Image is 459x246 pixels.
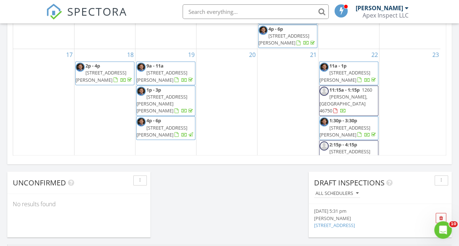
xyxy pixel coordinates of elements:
[320,87,329,96] img: default-user-f0147aede5fd5fa78ca7ade42f37bd4542148d508eef1c3d3ea960f66861d68b.jpg
[320,148,370,162] span: [STREET_ADDRESS][PERSON_NAME]
[320,124,370,138] span: [STREET_ADDRESS][PERSON_NAME]
[137,124,187,138] span: [STREET_ADDRESS][PERSON_NAME]
[319,140,378,164] a: 2:15p - 4:15p [STREET_ADDRESS][PERSON_NAME]
[309,49,318,61] a: Go to August 21, 2025
[320,87,372,114] a: 11:15a - 1:15p 1260 [PERSON_NAME], [GEOGRAPHIC_DATA] 46750
[370,49,379,61] a: Go to August 22, 2025
[434,221,452,239] iframe: Intercom live chat
[320,62,377,83] a: 11a - 1p [STREET_ADDRESS][PERSON_NAME]
[379,49,440,165] td: Go to August 23, 2025
[13,177,66,187] span: Unconfirmed
[137,87,194,114] a: 1p - 3p [STREET_ADDRESS][PERSON_NAME][PERSON_NAME]
[259,32,309,46] span: [STREET_ADDRESS][PERSON_NAME]
[320,141,370,162] a: 2:15p - 4:15p [STREET_ADDRESS][PERSON_NAME]
[329,141,357,148] span: 2:15p - 4:15p
[329,87,360,93] span: 11:15a - 1:15p
[314,177,385,187] span: Draft Inspections
[85,62,100,69] span: 2p - 4p
[320,117,329,126] img: headshot_1.png
[46,4,62,20] img: The Best Home Inspection Software - Spectora
[318,49,379,165] td: Go to August 22, 2025
[320,69,370,83] span: [STREET_ADDRESS][PERSON_NAME]
[65,49,74,61] a: Go to August 17, 2025
[136,116,195,140] a: 4p - 6p [STREET_ADDRESS][PERSON_NAME]
[76,62,133,83] a: 2p - 4p [STREET_ADDRESS][PERSON_NAME]
[319,85,378,116] a: 11:15a - 1:15p 1260 [PERSON_NAME], [GEOGRAPHIC_DATA] 46750
[196,49,257,165] td: Go to August 20, 2025
[259,26,316,46] a: 4p - 6p [STREET_ADDRESS][PERSON_NAME]
[13,49,74,165] td: Go to August 17, 2025
[314,188,360,198] button: All schedulers
[248,49,257,61] a: Go to August 20, 2025
[319,61,378,85] a: 11a - 1p [STREET_ADDRESS][PERSON_NAME]
[137,62,194,83] a: 9a - 11a [STREET_ADDRESS][PERSON_NAME]
[319,116,378,140] a: 1:30p - 3:30p [STREET_ADDRESS][PERSON_NAME]
[136,61,195,85] a: 9a - 11a [STREET_ADDRESS][PERSON_NAME]
[187,49,196,61] a: Go to August 19, 2025
[320,62,329,72] img: headshot_1.png
[320,141,329,150] img: default-user-f0147aede5fd5fa78ca7ade42f37bd4542148d508eef1c3d3ea960f66861d68b.jpg
[76,62,85,72] img: headshot_1.png
[136,85,195,116] a: 1p - 3p [STREET_ADDRESS][PERSON_NAME][PERSON_NAME]
[314,215,424,222] div: [PERSON_NAME]
[362,12,408,19] div: Apex Inspect LLC
[137,93,187,114] span: [STREET_ADDRESS][PERSON_NAME][PERSON_NAME]
[137,62,146,72] img: headshot_1.png
[314,207,424,228] a: [DATE] 5:31 pm [PERSON_NAME] [STREET_ADDRESS]
[146,117,161,124] span: 4p - 6p
[320,87,372,114] span: 1260 [PERSON_NAME], [GEOGRAPHIC_DATA] 46750
[257,49,318,165] td: Go to August 21, 2025
[431,49,440,61] a: Go to August 23, 2025
[137,117,194,138] a: 4p - 6p [STREET_ADDRESS][PERSON_NAME]
[135,49,196,165] td: Go to August 19, 2025
[259,26,268,35] img: headshot_1.png
[449,221,458,227] span: 10
[126,49,135,61] a: Go to August 18, 2025
[46,10,127,25] a: SPECTORA
[329,117,357,124] span: 1:30p - 3:30p
[146,62,164,69] span: 9a - 11a
[314,222,355,228] a: [STREET_ADDRESS]
[67,4,127,19] span: SPECTORA
[320,117,377,138] a: 1:30p - 3:30p [STREET_ADDRESS][PERSON_NAME]
[329,62,347,69] span: 11a - 1p
[75,61,134,85] a: 2p - 4p [STREET_ADDRESS][PERSON_NAME]
[258,24,317,48] a: 4p - 6p [STREET_ADDRESS][PERSON_NAME]
[137,87,146,96] img: headshot_1.png
[76,69,126,83] span: [STREET_ADDRESS][PERSON_NAME]
[355,4,403,12] div: [PERSON_NAME]
[137,69,187,83] span: [STREET_ADDRESS][PERSON_NAME]
[137,117,146,126] img: headshot_1.png
[183,4,329,19] input: Search everything...
[74,49,135,165] td: Go to August 18, 2025
[7,194,150,214] div: No results found
[314,207,424,214] div: [DATE] 5:31 pm
[315,191,359,196] div: All schedulers
[146,87,161,93] span: 1p - 3p
[268,26,283,32] span: 4p - 6p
